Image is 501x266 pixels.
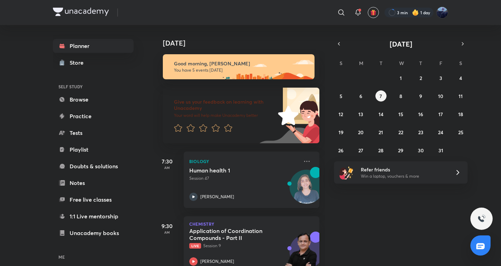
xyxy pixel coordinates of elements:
[435,145,446,156] button: October 31, 2025
[335,90,347,102] button: October 5, 2025
[395,127,406,138] button: October 22, 2025
[395,108,406,120] button: October 15, 2025
[340,60,342,66] abbr: Sunday
[355,145,366,156] button: October 27, 2025
[344,39,458,49] button: [DATE]
[53,8,109,16] img: Company Logo
[355,127,366,138] button: October 20, 2025
[415,127,426,138] button: October 23, 2025
[355,108,366,120] button: October 13, 2025
[436,7,448,18] img: Kushagra Singh
[455,72,466,83] button: October 4, 2025
[415,108,426,120] button: October 16, 2025
[359,93,362,99] abbr: October 6, 2025
[335,145,347,156] button: October 26, 2025
[189,157,299,166] p: Biology
[439,75,442,81] abbr: October 3, 2025
[435,72,446,83] button: October 3, 2025
[189,167,276,174] h5: Human health 1
[458,111,463,118] abbr: October 18, 2025
[415,145,426,156] button: October 30, 2025
[189,227,276,241] h5: Application of Coordination Compounds - Part II
[174,99,276,111] h6: Give us your feedback on learning with Unacademy
[438,93,443,99] abbr: October 10, 2025
[153,222,181,230] h5: 9:30
[189,175,299,182] p: Session 47
[455,127,466,138] button: October 25, 2025
[458,129,463,136] abbr: October 25, 2025
[358,147,363,154] abbr: October 27, 2025
[398,111,403,118] abbr: October 15, 2025
[418,129,423,136] abbr: October 23, 2025
[375,127,387,138] button: October 21, 2025
[398,129,403,136] abbr: October 22, 2025
[53,109,134,123] a: Practice
[438,111,443,118] abbr: October 17, 2025
[420,75,422,81] abbr: October 2, 2025
[400,75,402,81] abbr: October 1, 2025
[395,145,406,156] button: October 29, 2025
[415,72,426,83] button: October 2, 2025
[375,90,387,102] button: October 7, 2025
[200,194,234,200] p: [PERSON_NAME]
[375,108,387,120] button: October 14, 2025
[399,93,402,99] abbr: October 8, 2025
[379,129,383,136] abbr: October 21, 2025
[380,93,382,99] abbr: October 7, 2025
[368,7,379,18] button: avatar
[361,173,446,179] p: Win a laptop, vouchers & more
[189,243,299,249] p: Session 9
[459,93,463,99] abbr: October 11, 2025
[53,159,134,173] a: Doubts & solutions
[340,166,353,179] img: referral
[395,72,406,83] button: October 1, 2025
[163,39,326,47] h4: [DATE]
[378,147,383,154] abbr: October 28, 2025
[339,129,343,136] abbr: October 19, 2025
[174,61,308,67] h6: Good morning, [PERSON_NAME]
[53,126,134,140] a: Tests
[455,90,466,102] button: October 11, 2025
[53,251,134,263] h6: ME
[189,222,314,226] p: Chemistry
[390,39,412,49] span: [DATE]
[477,215,486,223] img: ttu
[375,145,387,156] button: October 28, 2025
[419,93,422,99] abbr: October 9, 2025
[435,108,446,120] button: October 17, 2025
[53,56,134,70] a: Store
[53,39,134,53] a: Planner
[412,9,419,16] img: streak
[335,127,347,138] button: October 19, 2025
[439,60,442,66] abbr: Friday
[361,166,446,173] h6: Refer friends
[395,90,406,102] button: October 8, 2025
[53,81,134,92] h6: SELF STUDY
[455,108,466,120] button: October 18, 2025
[53,226,134,240] a: Unacademy books
[53,209,134,223] a: 1:1 Live mentorship
[153,166,181,170] p: AM
[153,230,181,234] p: AM
[380,60,382,66] abbr: Tuesday
[53,143,134,156] a: Playlist
[398,147,403,154] abbr: October 29, 2025
[163,54,315,79] img: morning
[435,127,446,138] button: October 24, 2025
[53,8,109,18] a: Company Logo
[435,90,446,102] button: October 10, 2025
[174,67,308,73] p: You have 5 events [DATE]
[438,147,443,154] abbr: October 31, 2025
[418,111,423,118] abbr: October 16, 2025
[359,60,363,66] abbr: Monday
[419,60,422,66] abbr: Thursday
[53,92,134,106] a: Browse
[174,113,276,118] p: Your word will help make Unacademy better
[200,258,234,265] p: [PERSON_NAME]
[53,193,134,207] a: Free live classes
[438,129,443,136] abbr: October 24, 2025
[358,129,364,136] abbr: October 20, 2025
[335,108,347,120] button: October 12, 2025
[379,111,383,118] abbr: October 14, 2025
[153,157,181,166] h5: 7:30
